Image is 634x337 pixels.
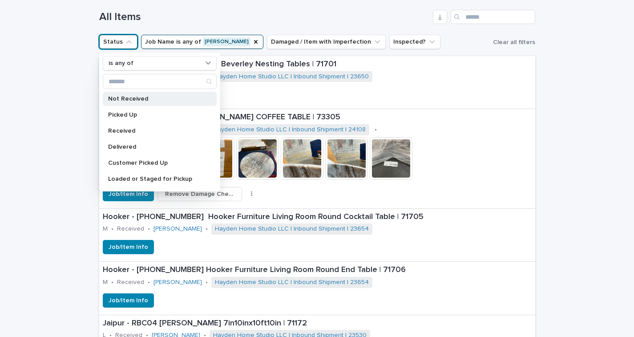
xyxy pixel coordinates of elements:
p: Alder + Tweed - AT9217-SM/MC Beverley Nesting Tables | 71701 [103,60,532,69]
span: Job/Item Info [109,190,148,199]
button: Job Name [141,35,263,49]
p: M [103,279,108,286]
p: Picked Up [108,112,202,118]
a: Hayden Home Studio LLC | Inbound Shipment | 23650 [215,73,369,81]
p: • [148,279,150,286]
p: Hooker - [PHONE_NUMBER] Hooker Furniture Living Room Round End Table | 71706 [103,265,532,275]
p: • [148,225,150,233]
p: • [111,279,113,286]
a: [PERSON_NAME] [153,279,202,286]
a: Hooker - [PHONE_NUMBER] Hooker Furniture Living Room Round Cocktail Table | 71705M•Received•[PERS... [99,209,535,262]
input: Search [451,10,535,24]
button: Remove Damage Check [157,187,242,201]
div: Search [103,74,217,89]
p: Customer Picked Up [108,160,202,166]
button: Inspected? [389,35,440,49]
p: • [206,279,208,286]
p: • [111,225,113,233]
p: Jaipur - RBC04 [PERSON_NAME] 7in10inx10ft10in | 71172 [103,319,532,329]
button: Job/Item Info [103,293,154,308]
a: Hayden Home Studio LLC | Inbound Shipment | 24108 [213,126,366,134]
p: is any of [109,60,133,67]
span: Remove Damage Check [165,190,234,199]
p: Delivered [108,144,202,150]
a: Hooker - [PHONE_NUMBER] Hooker Furniture Living Room Round End Table | 71706M•Received•[PERSON_NA... [99,262,535,315]
p: Received [117,225,144,233]
button: Job/Item Info [103,240,154,254]
span: Clear all filters [493,39,535,45]
button: Clear all filters [489,36,535,49]
p: Not Received [108,96,202,102]
p: Hooker - [PHONE_NUMBER] Hooker Furniture Living Room Round Cocktail Table | 71705 [103,212,532,222]
a: Hayden Home Studio LLC | Inbound Shipment | 23654 [215,225,369,233]
p: FOUR HANDS - 224580 [PERSON_NAME] COFFEE TABLE | 73305 [103,113,532,122]
p: Received [108,128,202,134]
button: Damaged / Item with Imperfection [267,35,386,49]
a: FOUR HANDS - 224580 [PERSON_NAME] COFFEE TABLE | 73305L•Received•[PERSON_NAME] •Hayden Home Studi... [99,109,535,208]
input: Search [103,74,216,89]
p: Received [117,279,144,286]
p: • [206,225,208,233]
a: Alder + Tweed - AT9217-SM/MC Beverley Nesting Tables | 71701M•Received•[PERSON_NAME] •Hayden Home... [99,56,535,109]
span: Job/Item Info [109,296,148,305]
a: [PERSON_NAME] [153,225,202,233]
span: Job/Item Info [109,243,148,252]
h1: All Items [99,11,429,24]
button: Job/Item Info [103,187,154,201]
p: • [375,126,377,134]
button: Status [99,35,137,49]
p: M [103,225,108,233]
p: Loaded or Staged for Pickup [108,176,202,182]
a: Hayden Home Studio LLC | Inbound Shipment | 23654 [215,279,369,286]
